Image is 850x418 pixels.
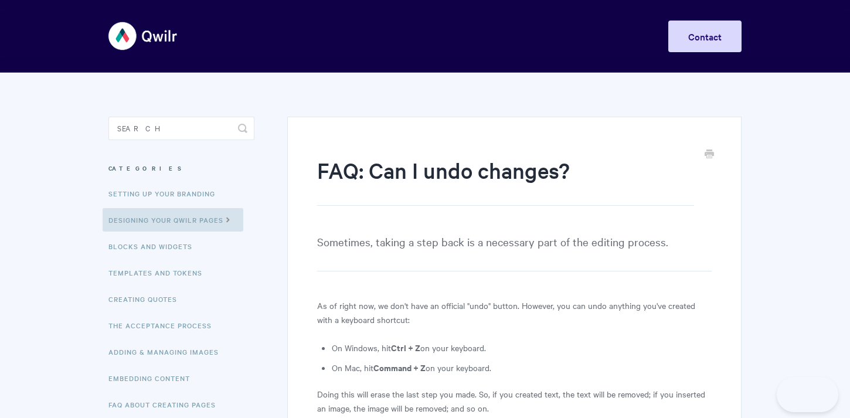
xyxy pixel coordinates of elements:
[391,341,420,354] strong: Ctrl + Z
[108,261,211,284] a: Templates and Tokens
[317,233,712,271] p: Sometimes, taking a step back is a necessary part of the editing process.
[103,208,243,232] a: Designing Your Qwilr Pages
[108,235,201,258] a: Blocks and Widgets
[108,117,254,140] input: Search
[777,377,838,412] iframe: Toggle Customer Support
[108,182,224,205] a: Setting up your Branding
[108,393,225,416] a: FAQ About Creating Pages
[108,158,254,179] h3: Categories
[317,155,694,206] h1: FAQ: Can I undo changes?
[317,298,712,327] p: As of right now, we don't have an official "undo" button. However, you can undo anything you've c...
[332,341,712,355] li: On Windows, hit on your keyboard.
[332,361,712,375] li: On Mac, hit on your keyboard.
[317,387,712,415] p: Doing this will erase the last step you made. So, if you created text, the text will be removed; ...
[373,361,426,373] strong: Command + Z
[108,287,186,311] a: Creating Quotes
[668,21,742,52] a: Contact
[705,148,714,161] a: Print this Article
[108,366,199,390] a: Embedding Content
[108,314,220,337] a: The Acceptance Process
[108,340,227,363] a: Adding & Managing Images
[108,14,178,58] img: Qwilr Help Center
